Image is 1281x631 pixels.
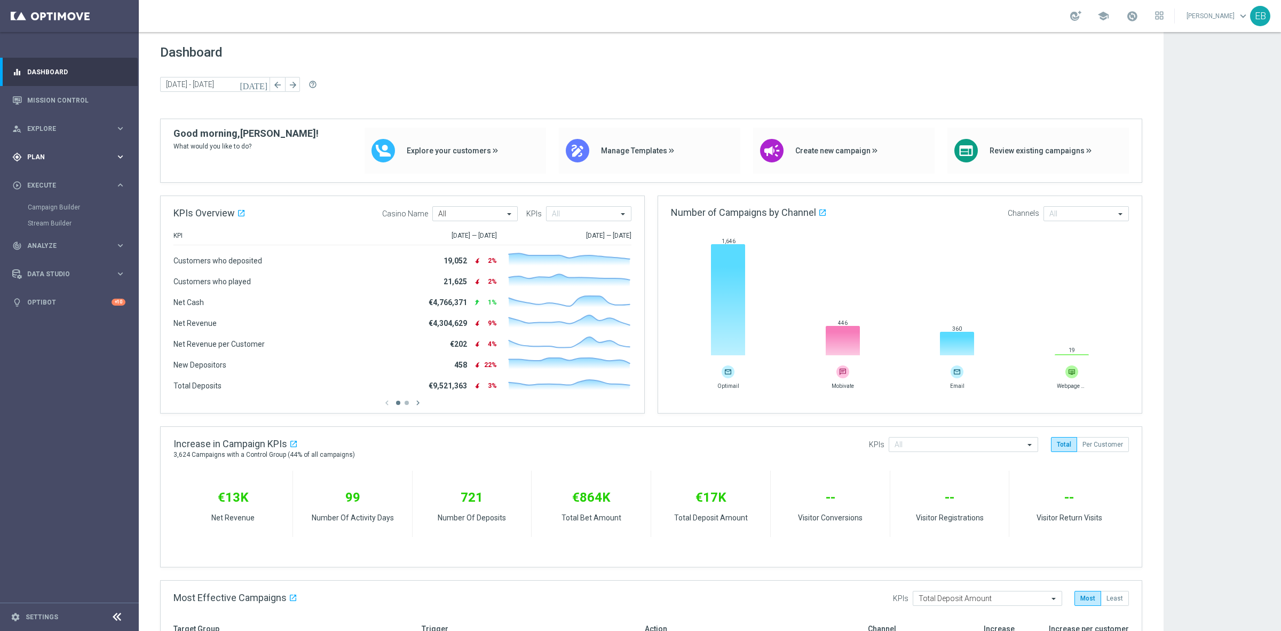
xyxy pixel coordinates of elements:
[27,154,115,160] span: Plan
[115,180,125,190] i: keyboard_arrow_right
[12,153,126,161] button: gps_fixed Plan keyboard_arrow_right
[1097,10,1109,22] span: school
[12,181,115,190] div: Execute
[27,58,125,86] a: Dashboard
[12,181,22,190] i: play_circle_outline
[12,152,22,162] i: gps_fixed
[12,124,115,134] div: Explore
[27,288,112,316] a: Optibot
[12,181,126,190] button: play_circle_outline Execute keyboard_arrow_right
[115,123,125,134] i: keyboard_arrow_right
[26,614,58,620] a: Settings
[12,298,22,307] i: lightbulb
[115,152,125,162] i: keyboard_arrow_right
[12,67,22,77] i: equalizer
[27,86,125,114] a: Mission Control
[12,298,126,307] button: lightbulb Optibot +10
[27,126,115,132] span: Explore
[12,241,115,251] div: Analyze
[12,288,125,316] div: Optibot
[115,269,125,279] i: keyboard_arrow_right
[115,240,125,251] i: keyboard_arrow_right
[12,124,126,133] button: person_search Explore keyboard_arrow_right
[12,242,126,250] button: track_changes Analyze keyboard_arrow_right
[28,199,138,215] div: Campaign Builder
[1237,10,1249,22] span: keyboard_arrow_down
[12,68,126,76] button: equalizer Dashboard
[1185,8,1250,24] a: [PERSON_NAME]keyboard_arrow_down
[12,241,22,251] i: track_changes
[28,203,111,212] a: Campaign Builder
[27,271,115,277] span: Data Studio
[12,269,115,279] div: Data Studio
[12,152,115,162] div: Plan
[12,58,125,86] div: Dashboard
[28,215,138,231] div: Stream Builder
[27,182,115,189] span: Execute
[12,270,126,278] button: Data Studio keyboard_arrow_right
[12,96,126,105] button: Mission Control
[1250,6,1270,26] div: EB
[12,124,22,134] i: person_search
[112,299,125,306] div: +10
[28,219,111,228] a: Stream Builder
[12,86,125,114] div: Mission Control
[11,612,20,622] i: settings
[27,243,115,249] span: Analyze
